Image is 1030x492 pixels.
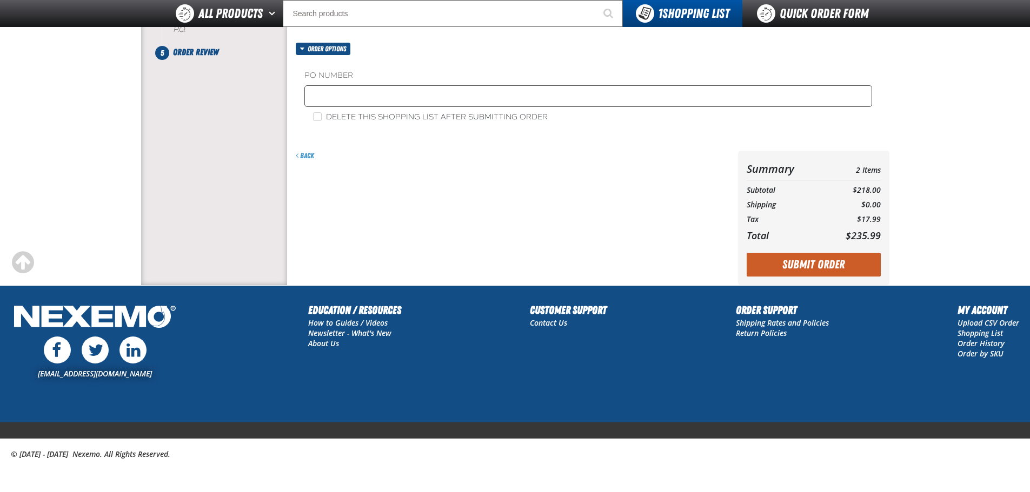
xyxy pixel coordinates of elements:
[823,212,880,227] td: $17.99
[198,4,263,23] span: All Products
[958,328,1003,338] a: Shopping List
[747,159,824,178] th: Summary
[747,253,881,277] button: Submit Order
[658,6,662,21] strong: 1
[747,227,824,244] th: Total
[313,112,548,123] label: Delete this shopping list after submitting order
[308,338,339,348] a: About Us
[38,368,152,379] a: [EMAIL_ADDRESS][DOMAIN_NAME]
[530,318,567,328] a: Contact Us
[11,251,35,274] div: Scroll to the top
[958,302,1019,318] h2: My Account
[308,43,350,55] span: Order options
[530,302,607,318] h2: Customer Support
[308,302,401,318] h2: Education / Resources
[11,302,179,334] img: Nexemo Logo
[958,348,1004,359] a: Order by SKU
[162,12,287,46] li: Payment. Step 4 of 5. Completed
[958,318,1019,328] a: Upload CSV Order
[304,71,872,81] label: PO Number
[173,25,287,35] div: P.O.
[747,212,824,227] th: Tax
[823,198,880,212] td: $0.00
[308,328,391,338] a: Newsletter - What's New
[823,183,880,198] td: $218.00
[173,47,218,57] span: Order Review
[658,6,729,21] span: Shopping List
[747,198,824,212] th: Shipping
[313,112,322,121] input: Delete this shopping list after submitting order
[296,43,351,55] button: Order options
[296,151,314,160] a: Back
[846,229,881,242] span: $235.99
[162,46,287,59] li: Order Review. Step 5 of 5. Not Completed
[958,338,1005,348] a: Order History
[736,318,829,328] a: Shipping Rates and Policies
[308,318,388,328] a: How to Guides / Videos
[823,159,880,178] td: 2 Items
[747,183,824,198] th: Subtotal
[736,302,829,318] h2: Order Support
[155,46,169,60] span: 5
[736,328,787,338] a: Return Policies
